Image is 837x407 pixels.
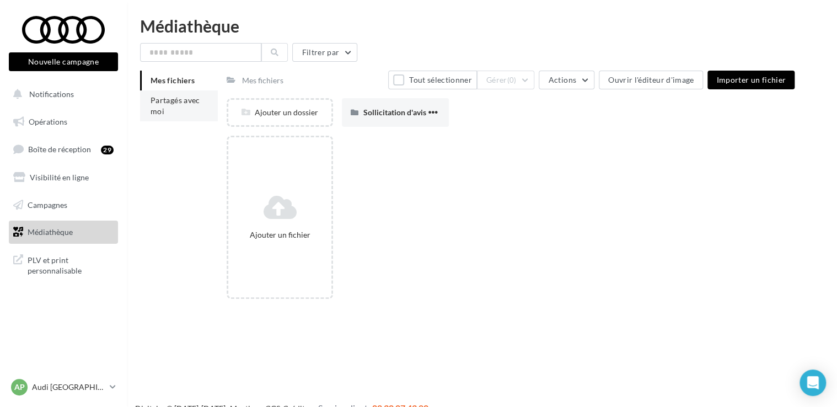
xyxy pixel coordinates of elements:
a: Boîte de réception29 [7,137,120,161]
span: Médiathèque [28,227,73,237]
p: Audi [GEOGRAPHIC_DATA] 16 [32,382,105,393]
span: AP [14,382,25,393]
span: Partagés avec moi [151,95,200,116]
span: Boîte de réception [28,144,91,154]
span: Visibilité en ligne [30,173,89,182]
span: Importer un fichier [716,75,786,84]
span: Mes fichiers [151,76,195,85]
a: Médiathèque [7,221,120,244]
div: 29 [101,146,114,154]
div: Ajouter un dossier [228,107,331,118]
span: Opérations [29,117,67,126]
a: Visibilité en ligne [7,166,120,189]
span: PLV et print personnalisable [28,253,114,276]
div: Ajouter un fichier [233,229,327,240]
button: Filtrer par [292,43,357,62]
a: AP Audi [GEOGRAPHIC_DATA] 16 [9,377,118,398]
button: Gérer(0) [477,71,535,89]
div: Médiathèque [140,18,824,34]
button: Tout sélectionner [388,71,476,89]
a: PLV et print personnalisable [7,248,120,281]
a: Campagnes [7,194,120,217]
span: (0) [507,76,517,84]
a: Opérations [7,110,120,133]
span: Campagnes [28,200,67,209]
span: Notifications [29,89,74,99]
button: Ouvrir l'éditeur d'image [599,71,703,89]
div: Mes fichiers [242,75,283,86]
button: Notifications [7,83,116,106]
button: Actions [539,71,594,89]
span: Actions [548,75,576,84]
button: Nouvelle campagne [9,52,118,71]
button: Importer un fichier [707,71,795,89]
div: Open Intercom Messenger [800,369,826,396]
span: Sollicitation d'avis [363,108,426,117]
